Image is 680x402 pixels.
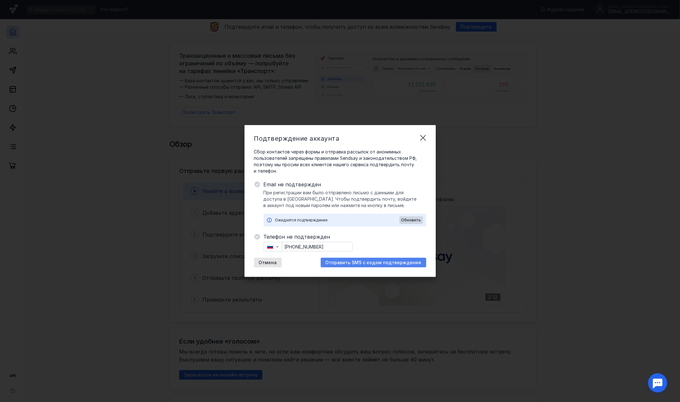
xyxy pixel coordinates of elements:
button: Отмена [254,258,282,267]
span: Отмена [259,260,277,265]
span: Отправить SMS с кодом подтверждения [325,260,421,265]
span: При регистрации вам было отправлено письмо с данными для доступа в [GEOGRAPHIC_DATA]. Чтобы подтв... [264,190,426,209]
button: Обновить [399,216,423,224]
span: Сбор контактов через формы и отправка рассылок от анонимных пользователей запрещены правилами Sen... [254,149,426,174]
button: Отправить SMS с кодом подтверждения [321,258,426,267]
div: Ожидается подтверждение [275,217,399,223]
span: Обновить [401,218,421,222]
span: Email не подтвержден [264,181,426,188]
span: Подтверждение аккаунта [254,135,340,142]
span: Телефон не подтвержден [264,233,426,241]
